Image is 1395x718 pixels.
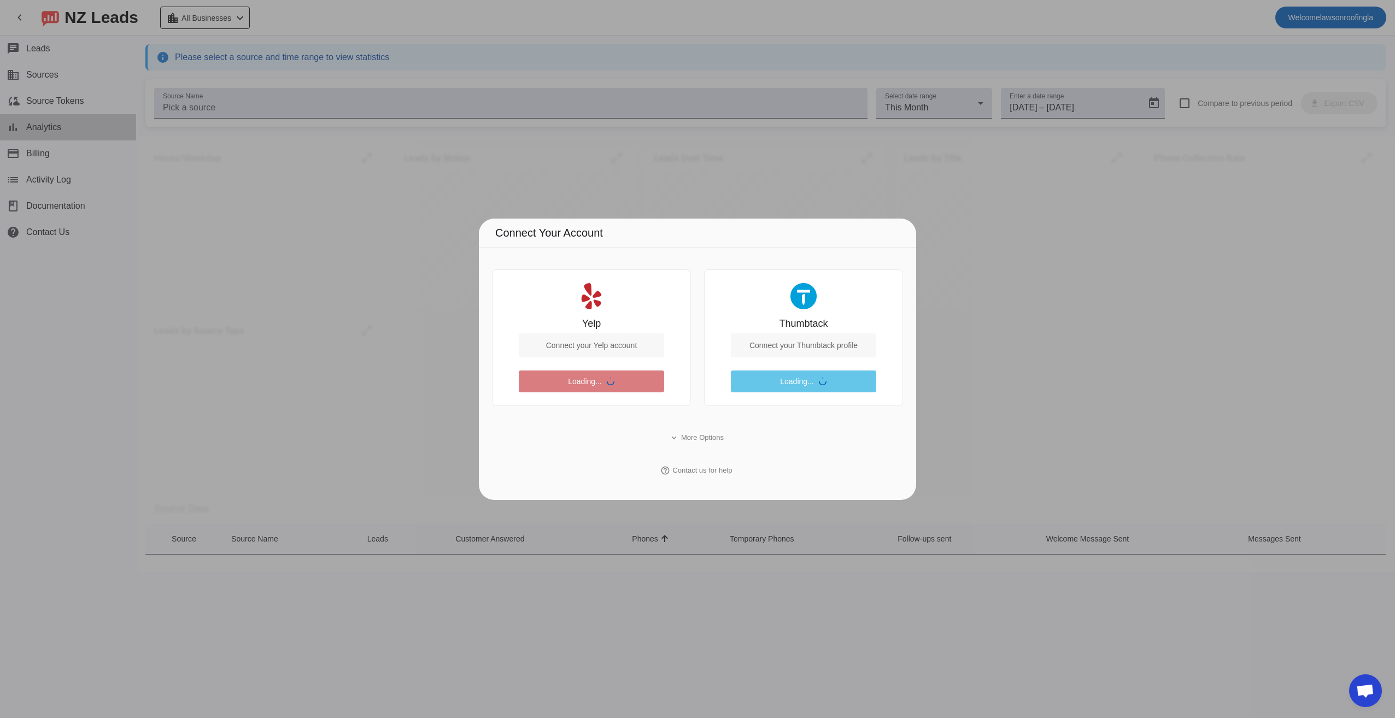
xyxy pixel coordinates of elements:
[1349,674,1382,707] div: Open chat
[681,432,724,443] span: More Options
[519,333,664,357] div: Connect your Yelp account
[495,224,603,242] span: Connect Your Account
[669,433,679,443] mat-icon: expand_more
[578,283,605,309] img: Yelp
[654,461,741,480] button: Contact us for help
[660,466,670,475] mat-icon: help_outline
[582,318,601,329] div: Yelp
[672,465,732,476] span: Contact us for help
[731,333,876,357] div: Connect your Thumbtack profile
[779,318,828,329] div: Thumbtack
[790,283,817,309] img: Thumbtack
[663,428,732,448] button: More Options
